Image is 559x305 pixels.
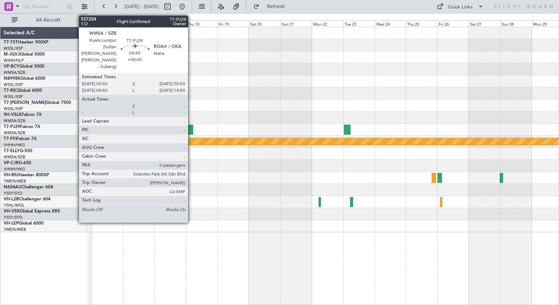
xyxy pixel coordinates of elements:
[4,64,19,69] span: VP-BCY
[4,173,19,177] span: VH-RIU
[91,20,123,27] div: Mon 15
[4,161,19,165] span: VP-CJR
[4,154,25,160] a: WMSA/SZB
[4,221,44,226] a: VH-LEPGlobal 6000
[4,215,22,220] a: YSSY/SYD
[4,197,50,202] a: VH-L2BChallenger 604
[4,64,44,69] a: VP-BCYGlobal 5000
[4,40,18,45] span: T7-TST
[4,166,25,172] a: VHHH/HKG
[154,20,186,27] div: Wed 17
[4,209,20,214] span: VH-VSK
[312,20,343,27] div: Mon 22
[280,20,312,27] div: Sun 21
[19,18,77,23] span: All Aircraft
[4,149,20,153] span: T7-ELLY
[406,20,437,27] div: Thu 25
[124,3,159,10] span: [DATE] - [DATE]
[8,14,79,26] button: All Aircraft
[4,137,16,141] span: T7-FFI
[4,142,25,148] a: VHHH/HKG
[4,221,19,226] span: VH-LEP
[375,20,406,27] div: Wed 24
[4,46,23,51] a: WSSL/XSP
[4,173,49,177] a: VH-RIUHawker 800XP
[4,185,22,189] span: N604AU
[4,101,71,105] a: T7-[PERSON_NAME]Global 7500
[4,130,25,136] a: WMSA/SZB
[4,113,42,117] a: 9H-VSLKFalcon 7X
[4,149,32,153] a: T7-ELLYG-550
[4,203,25,208] a: YSHL/WOL
[261,4,292,9] span: Refresh
[433,1,487,12] button: Quick Links
[448,4,473,11] div: Quick Links
[4,185,53,189] a: N604AUChallenger 604
[4,209,60,214] a: VH-VSKGlobal Express XRS
[4,89,42,93] a: T7-RICGlobal 6000
[4,118,25,124] a: WMSA/SZB
[4,94,23,99] a: WSSL/XSP
[4,227,26,232] a: YMEN/MEB
[4,178,26,184] a: YMEN/MEB
[4,101,46,105] span: T7-[PERSON_NAME]
[4,82,23,87] a: WSSL/XSP
[4,125,40,129] a: T7-PJ29Falcon 7X
[4,52,20,57] span: M-JGVJ
[4,40,48,45] a: T7-TSTHawker 900XP
[217,20,249,27] div: Fri 19
[4,76,20,81] span: N8998K
[123,20,154,27] div: Tue 16
[469,20,500,27] div: Sat 27
[4,52,45,57] a: M-JGVJGlobal 5000
[500,20,532,27] div: Sun 28
[4,197,19,202] span: VH-L2B
[4,76,45,81] a: N8998KGlobal 6000
[4,113,22,117] span: 9H-VSLK
[4,106,23,112] a: WSSL/XSP
[4,89,17,93] span: T7-RIC
[4,161,31,165] a: VP-CJRG-650
[186,20,217,27] div: Thu 18
[4,191,22,196] a: YSSY/SYD
[249,20,280,27] div: Sat 20
[89,15,101,21] div: [DATE]
[4,70,25,75] a: WMSA/SZB
[250,1,294,12] button: Refresh
[4,137,37,141] a: T7-FFIFalcon 7X
[437,20,469,27] div: Fri 26
[22,1,64,12] input: Trip Number
[4,125,20,129] span: T7-PJ29
[343,20,375,27] div: Tue 23
[4,58,24,63] a: WIHH/HLP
